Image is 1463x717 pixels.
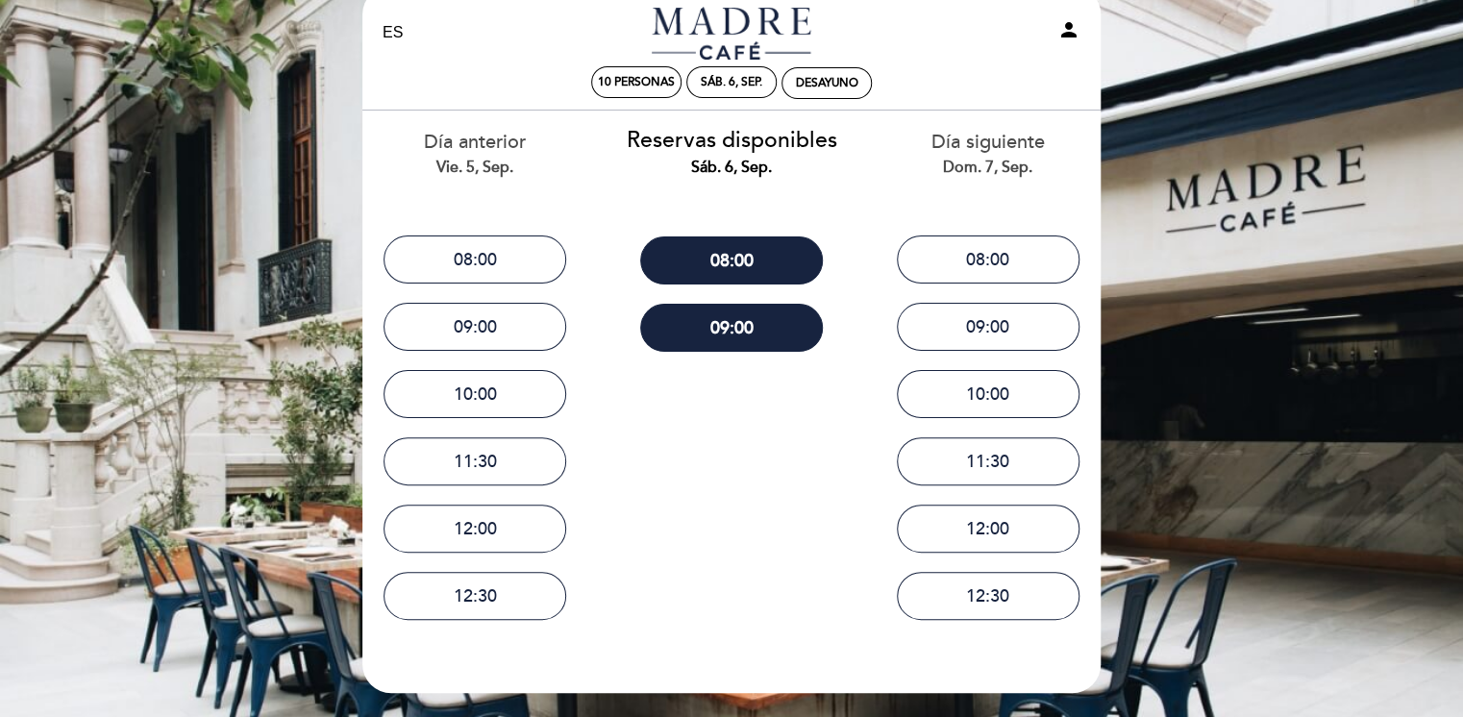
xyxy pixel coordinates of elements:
i: person [1057,18,1080,41]
button: 08:00 [384,235,566,284]
button: 10:00 [897,370,1079,418]
button: 08:00 [897,235,1079,284]
span: 10 personas [598,75,675,89]
button: person [1057,18,1080,48]
a: Madre Café [611,7,852,60]
button: 11:30 [384,437,566,485]
div: Reservas disponibles [618,125,846,179]
button: 12:30 [384,572,566,620]
div: sáb. 6, sep. [701,75,762,89]
button: 10:00 [384,370,566,418]
div: vie. 5, sep. [361,157,589,179]
div: sáb. 6, sep. [618,157,846,179]
button: 12:00 [897,505,1079,553]
button: 08:00 [640,236,823,284]
div: Día anterior [361,129,589,178]
div: Desayuno [796,76,858,90]
button: 09:00 [897,303,1079,351]
button: 12:00 [384,505,566,553]
button: 09:00 [640,304,823,352]
button: 09:00 [384,303,566,351]
button: 11:30 [897,437,1079,485]
button: 12:30 [897,572,1079,620]
div: Día siguiente [874,129,1102,178]
div: dom. 7, sep. [874,157,1102,179]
